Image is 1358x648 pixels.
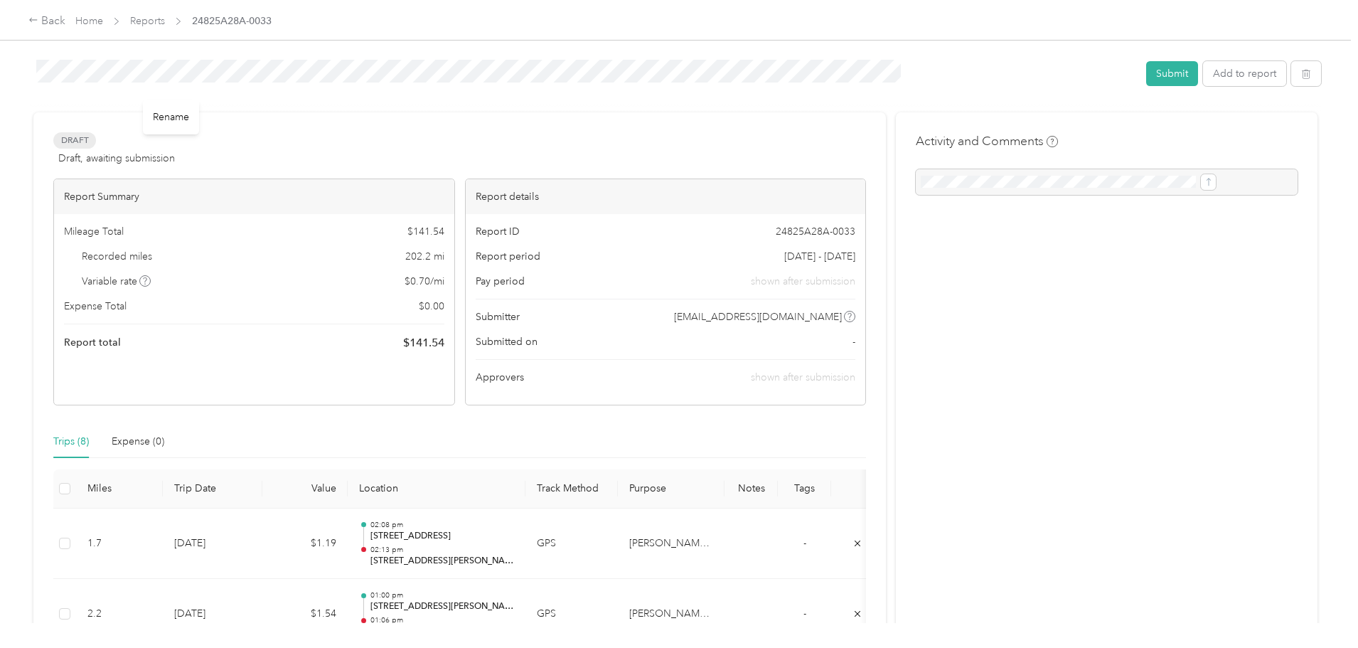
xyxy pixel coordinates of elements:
[76,509,163,580] td: 1.7
[112,434,164,450] div: Expense (0)
[725,469,778,509] th: Notes
[75,15,103,27] a: Home
[751,274,855,289] span: shown after submission
[803,607,806,620] span: -
[916,132,1058,150] h4: Activity and Comments
[58,151,175,166] span: Draft, awaiting submission
[852,334,855,349] span: -
[53,434,89,450] div: Trips (8)
[784,249,855,264] span: [DATE] - [DATE]
[262,469,348,509] th: Value
[82,249,152,264] span: Recorded miles
[618,509,725,580] td: SM Wisdom Center
[476,309,520,324] span: Submitter
[405,274,444,289] span: $ 0.70 / mi
[803,537,806,549] span: -
[776,224,855,239] span: 24825A28A-0033
[28,13,65,30] div: Back
[407,224,444,239] span: $ 141.54
[476,334,538,349] span: Submitted on
[476,274,525,289] span: Pay period
[370,530,514,543] p: [STREET_ADDRESS]
[76,469,163,509] th: Miles
[54,179,454,214] div: Report Summary
[1278,568,1358,648] iframe: Everlance-gr Chat Button Frame
[370,520,514,530] p: 02:08 pm
[403,334,444,351] span: $ 141.54
[82,274,151,289] span: Variable rate
[262,509,348,580] td: $1.19
[405,249,444,264] span: 202.2 mi
[778,469,831,509] th: Tags
[163,509,262,580] td: [DATE]
[525,509,618,580] td: GPS
[751,371,855,383] span: shown after submission
[143,100,199,134] div: Rename
[419,299,444,314] span: $ 0.00
[163,469,262,509] th: Trip Date
[64,224,124,239] span: Mileage Total
[1203,61,1286,86] button: Add to report
[466,179,866,214] div: Report details
[64,335,121,350] span: Report total
[370,600,514,613] p: [STREET_ADDRESS][PERSON_NAME][PERSON_NAME]
[64,299,127,314] span: Expense Total
[192,14,272,28] span: 24825A28A-0033
[525,469,618,509] th: Track Method
[476,249,540,264] span: Report period
[1146,61,1198,86] button: Submit
[130,15,165,27] a: Reports
[370,590,514,600] p: 01:00 pm
[348,469,525,509] th: Location
[476,224,520,239] span: Report ID
[370,545,514,555] p: 02:13 pm
[618,469,725,509] th: Purpose
[370,555,514,568] p: [STREET_ADDRESS][PERSON_NAME][PERSON_NAME]
[53,132,96,149] span: Draft
[674,309,842,324] span: [EMAIL_ADDRESS][DOMAIN_NAME]
[476,370,524,385] span: Approvers
[370,615,514,625] p: 01:06 pm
